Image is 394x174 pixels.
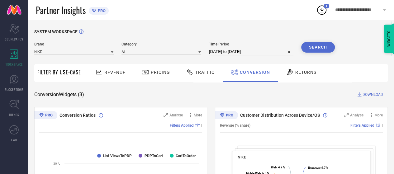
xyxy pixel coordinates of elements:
[169,113,183,117] span: Analyse
[9,112,19,117] span: TRENDS
[301,42,335,53] button: Search
[34,42,114,46] span: Brand
[176,154,196,158] text: CartToOrder
[220,123,250,128] span: Revenue (% share)
[121,42,201,46] span: Category
[11,138,17,142] span: FWD
[271,166,277,169] tspan: Web
[104,70,126,75] span: Revenue
[195,70,215,75] span: Traffic
[37,68,81,76] span: Filter By Use-Case
[209,42,293,46] span: Time Period
[34,29,78,34] span: SYSTEM WORKSPACE
[316,4,327,16] div: Open download list
[374,113,383,117] span: More
[194,113,202,117] span: More
[164,113,168,117] svg: Zoom
[145,154,163,158] text: PDPToCart
[350,113,363,117] span: Analyse
[350,123,374,128] span: Filters Applied
[5,87,24,92] span: SUGGESTIONS
[215,111,238,120] div: Premium
[240,113,320,118] span: Customer Distribution Across Device/OS
[325,4,327,8] span: 1
[59,113,96,118] span: Conversion Ratios
[308,166,328,170] text: : 6.7 %
[382,123,383,128] span: |
[53,162,60,165] text: 30 %
[6,62,23,67] span: WORKSPACE
[103,154,132,158] text: List ViewsToPDP
[151,70,170,75] span: Pricing
[240,70,270,75] span: Conversion
[170,123,194,128] span: Filters Applied
[271,166,285,169] text: : 4.7 %
[308,166,320,170] tspan: Unknown
[34,92,84,98] span: Conversion Widgets ( 3 )
[5,37,23,41] span: SCORECARDS
[209,48,293,55] input: Select time period
[363,92,383,98] span: DOWNLOAD
[201,123,202,128] span: |
[36,4,86,16] span: Partner Insights
[295,70,316,75] span: Returns
[238,155,246,159] span: NIKE
[34,111,57,120] div: Premium
[344,113,349,117] svg: Zoom
[96,8,106,13] span: PRO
